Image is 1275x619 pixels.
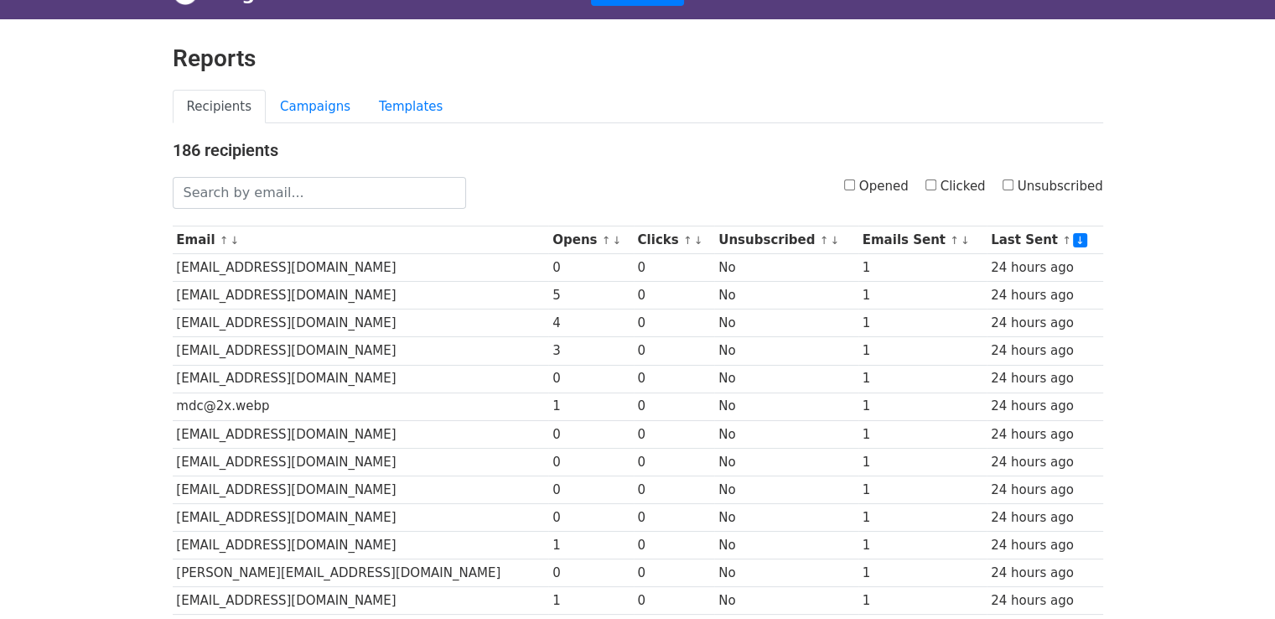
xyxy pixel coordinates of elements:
a: Templates [365,90,457,124]
td: 0 [634,420,715,448]
td: 24 hours ago [987,476,1102,503]
td: 24 hours ago [987,254,1102,282]
label: Unsubscribed [1003,177,1103,196]
td: 0 [634,309,715,337]
td: 1 [858,282,987,309]
td: 1 [858,448,987,476]
label: Opened [844,177,909,196]
th: Email [173,226,549,254]
a: ↑ [820,234,829,247]
td: [EMAIL_ADDRESS][DOMAIN_NAME] [173,365,549,393]
td: 1 [858,532,987,559]
td: 24 hours ago [987,559,1102,587]
th: Last Sent [987,226,1102,254]
a: ↑ [220,234,229,247]
td: 0 [634,282,715,309]
td: 0 [634,393,715,420]
iframe: Chat Widget [1191,538,1275,619]
td: 1 [858,504,987,532]
a: ↓ [961,234,970,247]
td: 0 [634,365,715,393]
td: [EMAIL_ADDRESS][DOMAIN_NAME] [173,587,549,615]
td: 3 [548,337,633,365]
a: ↓ [1073,233,1087,247]
td: 24 hours ago [987,587,1102,615]
td: 24 hours ago [987,282,1102,309]
h4: 186 recipients [173,140,1103,160]
td: 1 [858,337,987,365]
td: No [714,504,858,532]
td: 0 [548,559,633,587]
td: 0 [634,504,715,532]
label: Clicked [925,177,986,196]
td: 1 [858,393,987,420]
td: 24 hours ago [987,365,1102,393]
th: Opens [548,226,633,254]
td: mdc@2x.webp [173,393,549,420]
td: No [714,309,858,337]
td: 0 [548,365,633,393]
td: 1 [858,365,987,393]
th: Emails Sent [858,226,987,254]
td: 24 hours ago [987,337,1102,365]
td: 0 [634,587,715,615]
td: 0 [634,559,715,587]
td: 1 [858,587,987,615]
td: 0 [634,337,715,365]
td: [EMAIL_ADDRESS][DOMAIN_NAME] [173,504,549,532]
td: 0 [548,476,633,503]
td: No [714,448,858,476]
td: 0 [634,254,715,282]
td: 24 hours ago [987,448,1102,476]
h2: Reports [173,44,1103,73]
td: 1 [548,393,633,420]
td: No [714,476,858,503]
td: [EMAIL_ADDRESS][DOMAIN_NAME] [173,309,549,337]
a: ↑ [1062,234,1071,247]
td: 0 [548,254,633,282]
td: No [714,587,858,615]
td: 0 [634,532,715,559]
td: 1 [858,254,987,282]
td: 1 [858,420,987,448]
a: ↑ [950,234,959,247]
td: 0 [548,420,633,448]
td: No [714,559,858,587]
a: ↑ [683,234,692,247]
td: 5 [548,282,633,309]
td: [PERSON_NAME][EMAIL_ADDRESS][DOMAIN_NAME] [173,559,549,587]
td: 1 [548,532,633,559]
td: [EMAIL_ADDRESS][DOMAIN_NAME] [173,282,549,309]
a: ↓ [830,234,839,247]
a: ↓ [231,234,240,247]
a: ↓ [694,234,703,247]
a: ↓ [612,234,621,247]
td: No [714,393,858,420]
td: 24 hours ago [987,393,1102,420]
td: 0 [548,448,633,476]
td: 1 [858,476,987,503]
th: Unsubscribed [714,226,858,254]
td: [EMAIL_ADDRESS][DOMAIN_NAME] [173,448,549,476]
td: [EMAIL_ADDRESS][DOMAIN_NAME] [173,476,549,503]
td: 4 [548,309,633,337]
input: Opened [844,179,855,190]
td: [EMAIL_ADDRESS][DOMAIN_NAME] [173,254,549,282]
td: 24 hours ago [987,504,1102,532]
a: Campaigns [266,90,365,124]
td: 24 hours ago [987,420,1102,448]
th: Clicks [634,226,715,254]
td: 1 [858,309,987,337]
input: Clicked [925,179,936,190]
td: 0 [548,504,633,532]
td: 1 [858,559,987,587]
td: 0 [634,476,715,503]
td: No [714,532,858,559]
td: No [714,365,858,393]
td: 1 [548,587,633,615]
td: No [714,420,858,448]
td: No [714,282,858,309]
td: [EMAIL_ADDRESS][DOMAIN_NAME] [173,420,549,448]
td: 24 hours ago [987,309,1102,337]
